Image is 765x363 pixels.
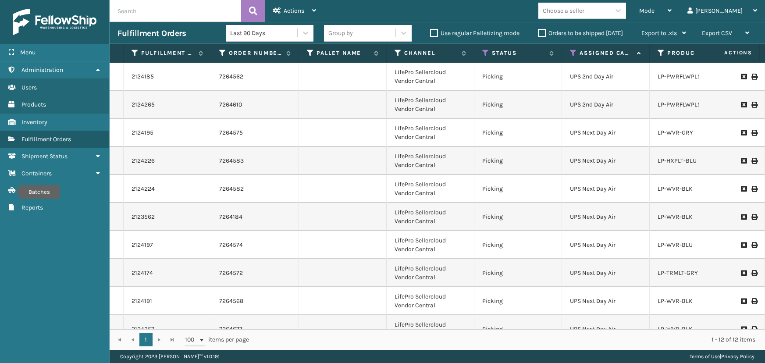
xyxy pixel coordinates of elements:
[132,100,155,109] a: 2124265
[741,326,746,332] i: Request to Be Cancelled
[562,203,650,231] td: UPS Next Day Air
[387,119,474,147] td: LifePro Sellercloud Vendor Central
[751,298,757,304] i: Print Label
[562,147,650,175] td: UPS Next Day Air
[751,214,757,220] i: Print Label
[132,128,153,137] a: 2124195
[211,147,299,175] td: 7264583
[741,270,746,276] i: Request to Be Cancelled
[132,297,152,306] a: 2124191
[641,29,677,37] span: Export to .xls
[562,287,650,315] td: UPS Next Day Air
[492,49,545,57] label: Status
[387,231,474,259] td: LifePro Sellercloud Vendor Central
[387,63,474,91] td: LifePro Sellercloud Vendor Central
[741,242,746,248] i: Request to Be Cancelled
[474,91,562,119] td: Picking
[185,335,198,344] span: 100
[474,119,562,147] td: Picking
[751,158,757,164] i: Print Label
[658,213,693,221] a: LP-WVR-BLK
[690,353,720,359] a: Terms of Use
[117,28,186,39] h3: Fulfillment Orders
[21,170,52,177] span: Containers
[139,333,153,346] a: 1
[132,241,153,249] a: 2124197
[21,101,46,108] span: Products
[658,157,697,164] a: LP-HXPLT-BLU
[741,74,746,80] i: Request to Be Cancelled
[751,74,757,80] i: Print Label
[317,49,370,57] label: Pallet Name
[658,185,693,192] a: LP-WVR-BLK
[132,325,154,334] a: 2124357
[751,186,757,192] i: Print Label
[474,63,562,91] td: Picking
[667,49,720,57] label: Product SKU
[387,287,474,315] td: LifePro Sellercloud Vendor Central
[751,130,757,136] i: Print Label
[387,203,474,231] td: LifePro Sellercloud Vendor Central
[21,135,71,143] span: Fulfillment Orders
[387,315,474,343] td: LifePro Sellercloud Vendor Central
[741,130,746,136] i: Request to Be Cancelled
[562,231,650,259] td: UPS Next Day Air
[387,147,474,175] td: LifePro Sellercloud Vendor Central
[690,350,754,363] div: |
[230,28,298,38] div: Last 90 Days
[474,259,562,287] td: Picking
[132,157,155,165] a: 2124226
[538,29,623,37] label: Orders to be shipped [DATE]
[562,259,650,287] td: UPS Next Day Air
[387,91,474,119] td: LifePro Sellercloud Vendor Central
[658,241,693,249] a: LP-WVR-BLU
[751,326,757,332] i: Print Label
[751,270,757,276] i: Print Label
[658,129,693,136] a: LP-WVR-GRY
[20,49,36,56] span: Menu
[211,203,299,231] td: 7264184
[211,287,299,315] td: 7264568
[21,66,63,74] span: Administration
[562,175,650,203] td: UPS Next Day Air
[658,269,698,277] a: LP-TRMLT-GRY
[141,49,194,57] label: Fulfillment Order Id
[639,7,655,14] span: Mode
[562,119,650,147] td: UPS Next Day Air
[697,46,758,60] span: Actions
[387,175,474,203] td: LifePro Sellercloud Vendor Central
[387,259,474,287] td: LifePro Sellercloud Vendor Central
[21,187,44,194] span: Batches
[229,49,282,57] label: Order Number
[211,231,299,259] td: 7264574
[658,73,718,80] a: LP-PWRFLWPLS2-BLK
[21,153,68,160] span: Shipment Status
[741,102,746,108] i: Request to Be Cancelled
[562,315,650,343] td: UPS Next Day Air
[562,91,650,119] td: UPS 2nd Day Air
[211,63,299,91] td: 7264562
[132,213,155,221] a: 2123562
[211,259,299,287] td: 7264572
[211,315,299,343] td: 7264677
[132,72,154,81] a: 2124185
[658,297,693,305] a: LP-WVR-BLK
[404,49,457,57] label: Channel
[185,333,249,346] span: items per page
[658,325,693,333] a: LP-WVR-BLK
[474,315,562,343] td: Picking
[741,186,746,192] i: Request to Be Cancelled
[430,29,519,37] label: Use regular Palletizing mode
[21,118,47,126] span: Inventory
[543,6,584,15] div: Choose a seller
[21,204,43,211] span: Reports
[751,102,757,108] i: Print Label
[741,158,746,164] i: Request to Be Cancelled
[721,353,754,359] a: Privacy Policy
[741,214,746,220] i: Request to Be Cancelled
[580,49,633,57] label: Assigned Carrier Service
[120,350,220,363] p: Copyright 2023 [PERSON_NAME]™ v 1.0.191
[562,63,650,91] td: UPS 2nd Day Air
[328,28,353,38] div: Group by
[474,231,562,259] td: Picking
